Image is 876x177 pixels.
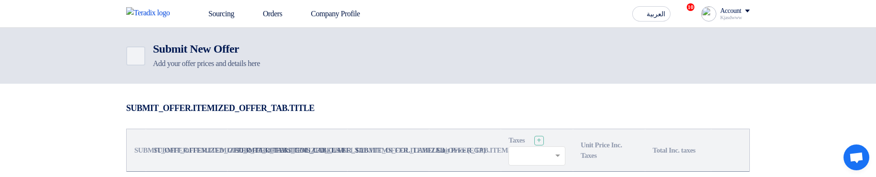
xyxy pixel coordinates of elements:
div: Add your offer prices and details here [153,58,260,69]
th: SUBMIT_OFFER.ITEMIZED_OFFER_TAB.ITEMS_COL_LABELS.0 [127,129,146,171]
th: SUBMIT_OFFER.ITEMIZED_OFFER_TAB.ITEMS_COL_LABELS.1 [227,129,347,171]
button: العربية [632,6,671,22]
a: Orders [242,3,290,24]
span: 10 [687,3,694,11]
th: Taxes [501,129,573,171]
a: Sourcing [187,3,242,24]
span: العربية [647,11,665,18]
a: Company Profile [290,3,368,24]
th: Unit Price (EGP) [429,129,501,171]
h2: Submit New Offer [153,42,260,55]
th: Unit Price Inc. Taxes [573,129,645,171]
div: Account [720,7,741,15]
div: Kjasdwww [720,15,750,20]
h3: SUBMIT_OFFER.ITEMIZED_OFFER_TAB.TITLE [126,103,750,113]
th: SUBMIT_OFFER.ITEMIZED_OFFER_TAB.ITEMS_COL_LABELS.3 [347,129,429,171]
img: profile_test.png [701,6,716,22]
img: Teradix logo [126,7,176,19]
th: SUBMIT_OFFER.ITEMIZED_OFFER_TAB.ITEMS_COL_LABELS.2 [146,129,227,171]
span: + [537,136,541,144]
th: Total Inc. taxes [645,129,711,171]
a: Open chat [844,144,869,170]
